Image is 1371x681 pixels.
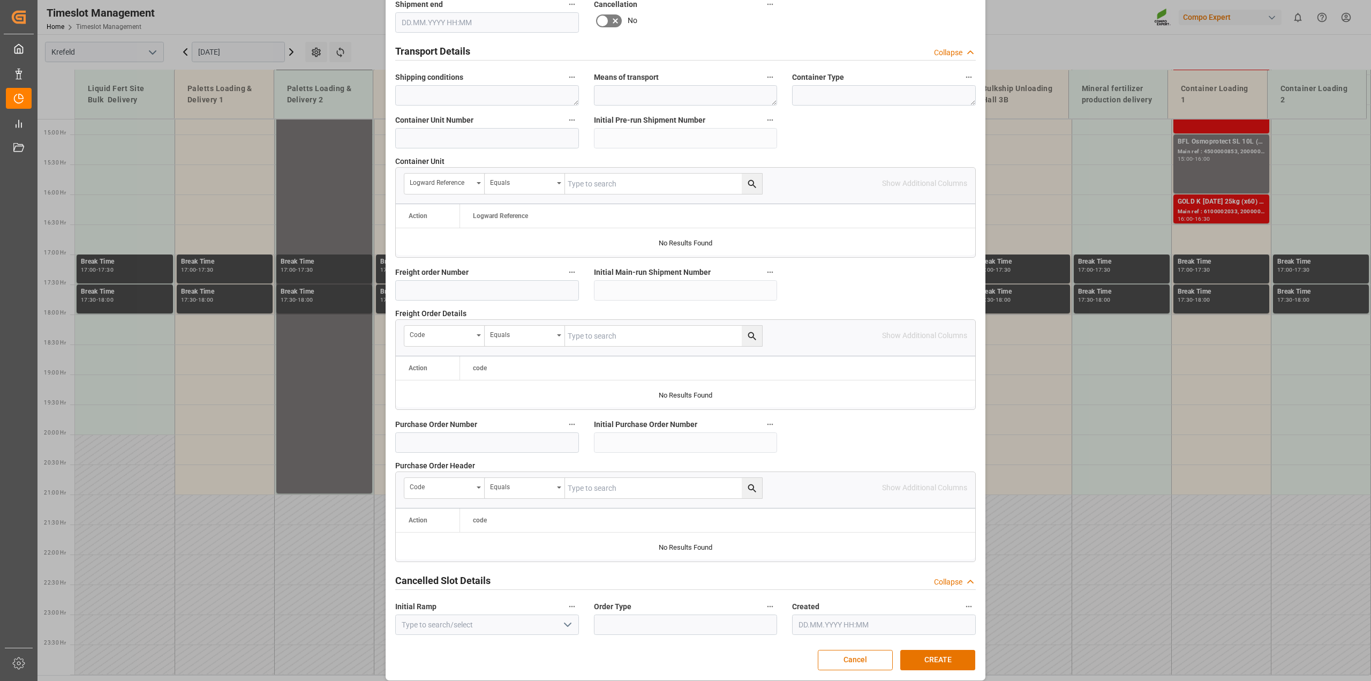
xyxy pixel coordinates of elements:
button: Order Type [763,600,777,613]
div: Action [409,517,427,524]
input: Type to search [565,326,762,346]
span: No [628,15,637,26]
button: open menu [404,478,485,498]
span: Initial Purchase Order Number [594,419,697,430]
div: Action [409,364,427,372]
input: DD.MM.YYYY HH:MM [395,12,579,33]
button: CREATE [900,650,975,670]
button: open menu [404,174,485,194]
button: Freight order Number [565,265,579,279]
span: Initial Main-run Shipment Number [594,267,711,278]
span: Container Unit [395,156,445,167]
button: open menu [404,326,485,346]
button: Initial Main-run Shipment Number [763,265,777,279]
div: Equals [490,175,553,188]
button: Container Type [962,70,976,84]
span: Freight order Number [395,267,469,278]
button: open menu [485,326,565,346]
span: code [473,517,487,524]
div: code [410,327,473,340]
span: Initial Pre-run Shipment Number [594,115,705,126]
div: Collapse [934,47,962,58]
span: Purchase Order Number [395,419,477,430]
button: Purchase Order Number [565,417,579,431]
span: Shipping conditions [395,72,463,83]
span: Logward Reference [473,212,528,220]
input: Type to search [565,478,762,498]
button: search button [742,478,762,498]
button: Container Unit Number [565,113,579,127]
button: Initial Ramp [565,600,579,613]
div: Equals [490,327,553,340]
span: code [473,364,487,372]
div: code [410,480,473,492]
span: Container Unit Number [395,115,473,126]
span: Purchase Order Header [395,460,475,472]
button: Shipping conditions [565,70,579,84]
button: Initial Pre-run Shipment Number [763,113,777,127]
h2: Cancelled Slot Details [395,573,491,588]
span: Freight Order Details [395,308,466,319]
h2: Transport Details [395,44,470,58]
button: Cancel [818,650,893,670]
button: open menu [485,174,565,194]
div: Logward Reference [410,175,473,188]
span: Order Type [594,601,631,612]
input: Type to search [565,174,762,194]
button: Initial Purchase Order Number [763,417,777,431]
button: search button [742,326,762,346]
button: open menu [559,617,575,633]
span: Container Type [792,72,844,83]
div: Equals [490,480,553,492]
span: Initial Ramp [395,601,436,612]
span: Created [792,601,819,612]
button: Created [962,600,976,613]
button: open menu [485,478,565,498]
div: Action [409,212,427,220]
div: Collapse [934,577,962,588]
button: Means of transport [763,70,777,84]
input: Type to search/select [395,615,579,635]
span: Means of transport [594,72,659,83]
button: search button [742,174,762,194]
input: DD.MM.YYYY HH:MM [792,615,976,635]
